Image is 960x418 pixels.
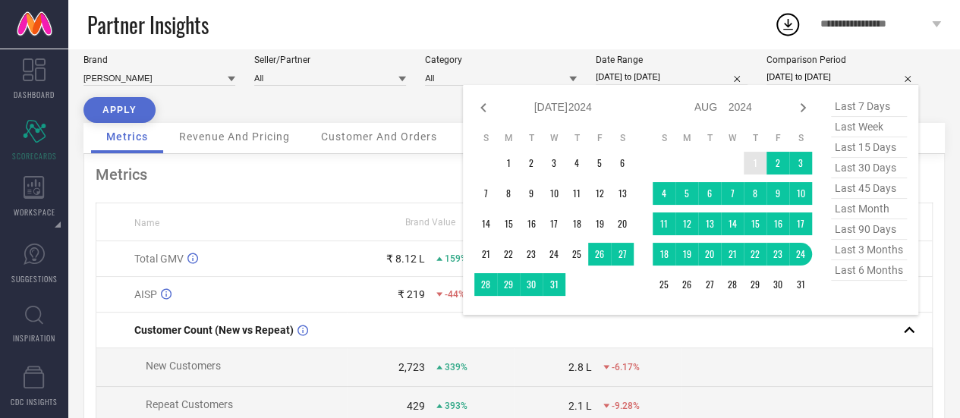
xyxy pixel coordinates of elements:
td: Mon Aug 19 2024 [675,243,698,266]
span: Customer Count (New vs Repeat) [134,324,294,336]
span: last 90 days [831,219,907,240]
td: Mon Aug 12 2024 [675,212,698,235]
div: Metrics [96,165,933,184]
span: last 15 days [831,137,907,158]
td: Sat Jul 20 2024 [611,212,634,235]
span: SUGGESTIONS [11,273,58,284]
div: Previous month [474,99,493,117]
div: Comparison Period [766,55,918,65]
td: Wed Jul 10 2024 [543,182,565,205]
td: Sat Aug 03 2024 [789,152,812,174]
span: Brand Value [405,217,455,228]
span: -9.28% [612,401,640,411]
th: Sunday [474,132,497,144]
input: Select date range [596,69,748,85]
button: APPLY [83,97,156,123]
th: Saturday [611,132,634,144]
th: Sunday [653,132,675,144]
span: -44% [445,289,465,300]
td: Wed Aug 14 2024 [721,212,744,235]
td: Sat Aug 10 2024 [789,182,812,205]
span: Revenue And Pricing [179,130,290,143]
td: Fri Jul 19 2024 [588,212,611,235]
span: WORKSPACE [14,206,55,218]
td: Mon Jul 01 2024 [497,152,520,174]
div: ₹ 219 [398,288,425,300]
td: Thu Aug 22 2024 [744,243,766,266]
span: Customer And Orders [321,130,437,143]
td: Sat Jul 06 2024 [611,152,634,174]
td: Fri Aug 30 2024 [766,273,789,296]
td: Thu Jul 25 2024 [565,243,588,266]
td: Tue Aug 13 2024 [698,212,721,235]
td: Sat Jul 27 2024 [611,243,634,266]
td: Tue Aug 20 2024 [698,243,721,266]
td: Wed Aug 21 2024 [721,243,744,266]
td: Wed Jul 03 2024 [543,152,565,174]
th: Monday [497,132,520,144]
td: Mon Jul 29 2024 [497,273,520,296]
span: AISP [134,288,157,300]
td: Tue Aug 27 2024 [698,273,721,296]
td: Fri Aug 16 2024 [766,212,789,235]
td: Tue Jul 16 2024 [520,212,543,235]
span: Partner Insights [87,9,209,40]
span: Metrics [106,130,148,143]
td: Sat Aug 24 2024 [789,243,812,266]
td: Sun Aug 18 2024 [653,243,675,266]
th: Tuesday [698,132,721,144]
span: last 7 days [831,96,907,117]
td: Sun Aug 11 2024 [653,212,675,235]
td: Fri Aug 09 2024 [766,182,789,205]
th: Thursday [565,132,588,144]
td: Wed Jul 31 2024 [543,273,565,296]
td: Tue Jul 02 2024 [520,152,543,174]
div: 2.8 L [568,361,592,373]
span: -6.17% [612,362,640,372]
td: Sun Aug 04 2024 [653,182,675,205]
span: last 30 days [831,158,907,178]
div: 2,723 [398,361,425,373]
td: Fri Aug 02 2024 [766,152,789,174]
td: Sun Aug 25 2024 [653,273,675,296]
div: Date Range [596,55,748,65]
td: Thu Aug 15 2024 [744,212,766,235]
td: Fri Jul 12 2024 [588,182,611,205]
td: Wed Aug 28 2024 [721,273,744,296]
div: Open download list [774,11,801,38]
td: Thu Aug 08 2024 [744,182,766,205]
td: Mon Jul 15 2024 [497,212,520,235]
td: Tue Jul 23 2024 [520,243,543,266]
input: Select comparison period [766,69,918,85]
th: Friday [766,132,789,144]
td: Wed Aug 07 2024 [721,182,744,205]
td: Tue Aug 06 2024 [698,182,721,205]
td: Tue Jul 09 2024 [520,182,543,205]
span: SCORECARDS [12,150,57,162]
th: Saturday [789,132,812,144]
th: Wednesday [721,132,744,144]
td: Mon Aug 26 2024 [675,273,698,296]
td: Thu Jul 11 2024 [565,182,588,205]
span: 159% [445,253,467,264]
th: Tuesday [520,132,543,144]
td: Sun Jul 14 2024 [474,212,497,235]
span: last 45 days [831,178,907,199]
td: Sun Jul 28 2024 [474,273,497,296]
td: Thu Aug 01 2024 [744,152,766,174]
span: 339% [445,362,467,372]
span: Total GMV [134,253,184,265]
td: Thu Aug 29 2024 [744,273,766,296]
span: Repeat Customers [146,398,233,410]
td: Fri Jul 05 2024 [588,152,611,174]
div: 2.1 L [568,400,592,412]
th: Thursday [744,132,766,144]
td: Sun Jul 07 2024 [474,182,497,205]
div: Next month [794,99,812,117]
div: ₹ 8.12 L [386,253,425,265]
td: Fri Jul 26 2024 [588,243,611,266]
td: Sat Aug 17 2024 [789,212,812,235]
span: last month [831,199,907,219]
td: Mon Jul 08 2024 [497,182,520,205]
td: Sun Jul 21 2024 [474,243,497,266]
